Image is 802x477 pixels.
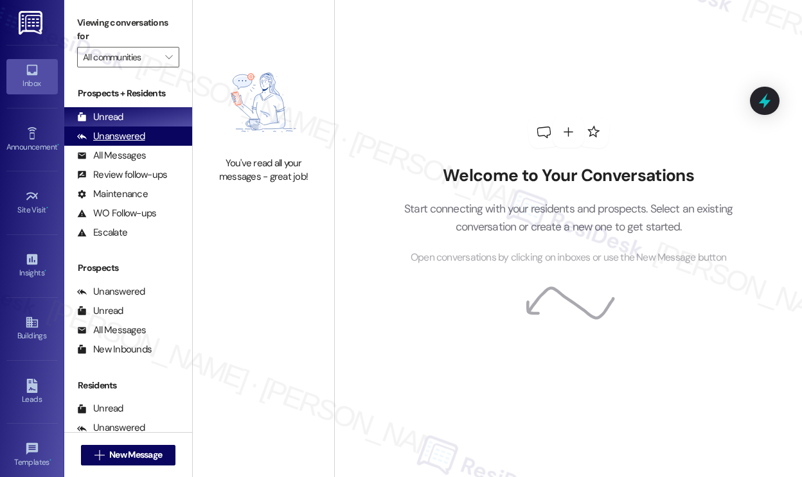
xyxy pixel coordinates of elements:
[77,324,146,337] div: All Messages
[44,266,46,275] span: •
[6,59,58,94] a: Inbox
[6,186,58,220] a: Site Visit •
[77,285,145,299] div: Unanswered
[64,87,192,100] div: Prospects + Residents
[165,52,172,62] i: 
[77,402,123,415] div: Unread
[83,47,159,67] input: All communities
[49,456,51,465] span: •
[207,55,320,150] img: empty-state
[385,166,753,186] h2: Welcome to Your Conversations
[6,248,58,283] a: Insights •
[19,11,45,35] img: ResiDesk Logo
[109,448,162,462] span: New Message
[77,207,156,220] div: WO Follow-ups
[77,130,145,143] div: Unanswered
[77,421,145,435] div: Unanswered
[385,200,753,236] p: Start connecting with your residents and prospects. Select an existing conversation or create a n...
[6,375,58,410] a: Leads
[46,204,48,212] span: •
[64,379,192,392] div: Residents
[81,445,176,465] button: New Message
[411,250,726,266] span: Open conversations by clicking on inboxes or use the New Message button
[207,157,320,184] div: You've read all your messages - great job!
[77,168,167,182] div: Review follow-ups
[64,261,192,275] div: Prospects
[77,110,123,124] div: Unread
[77,13,179,47] label: Viewing conversations for
[6,311,58,346] a: Buildings
[77,149,146,162] div: All Messages
[94,450,104,460] i: 
[6,438,58,473] a: Templates •
[57,141,59,150] span: •
[77,304,123,318] div: Unread
[77,226,127,239] div: Escalate
[77,187,148,201] div: Maintenance
[77,343,152,356] div: New Inbounds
